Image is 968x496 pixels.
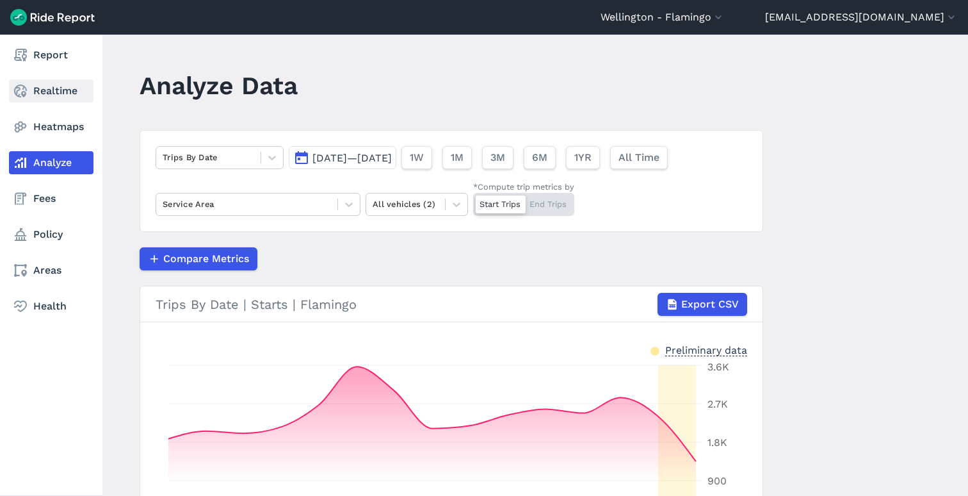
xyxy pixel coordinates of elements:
[410,150,424,165] span: 1W
[707,475,727,487] tspan: 900
[156,293,747,316] div: Trips By Date | Starts | Flamingo
[9,223,93,246] a: Policy
[707,398,728,410] tspan: 2.7K
[9,295,93,318] a: Health
[9,44,93,67] a: Report
[140,247,257,270] button: Compare Metrics
[9,187,93,210] a: Fees
[707,436,727,449] tspan: 1.8K
[532,150,547,165] span: 6M
[473,181,574,193] div: *Compute trip metrics by
[312,152,392,164] span: [DATE]—[DATE]
[707,361,729,373] tspan: 3.6K
[610,146,668,169] button: All Time
[665,343,747,356] div: Preliminary data
[289,146,396,169] button: [DATE]—[DATE]
[482,146,513,169] button: 3M
[490,150,505,165] span: 3M
[566,146,600,169] button: 1YR
[140,68,298,103] h1: Analyze Data
[9,259,93,282] a: Areas
[9,151,93,174] a: Analyze
[657,293,747,316] button: Export CSV
[10,9,95,26] img: Ride Report
[574,150,592,165] span: 1YR
[451,150,464,165] span: 1M
[618,150,659,165] span: All Time
[601,10,725,25] button: Wellington - Flamingo
[163,251,249,267] span: Compare Metrics
[9,115,93,138] a: Heatmaps
[681,297,739,312] span: Export CSV
[765,10,958,25] button: [EMAIL_ADDRESS][DOMAIN_NAME]
[401,146,432,169] button: 1W
[9,79,93,103] a: Realtime
[524,146,556,169] button: 6M
[442,146,472,169] button: 1M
